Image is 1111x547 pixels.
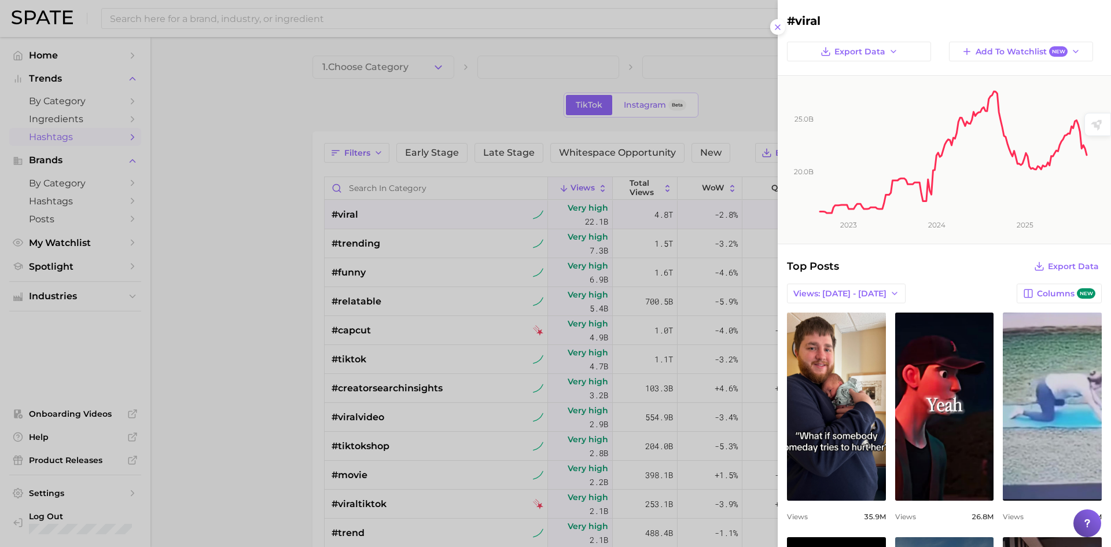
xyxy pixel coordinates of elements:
button: Views: [DATE] - [DATE] [787,284,906,303]
tspan: 25.0b [794,115,814,123]
button: Columnsnew [1017,284,1102,303]
button: Add to WatchlistNew [949,42,1093,61]
span: Views [787,512,808,521]
tspan: 20.0b [794,167,814,176]
span: 26.8m [972,512,994,521]
button: Export Data [787,42,931,61]
span: Export Data [1048,262,1099,271]
button: Export Data [1031,258,1102,274]
span: new [1077,288,1095,299]
tspan: 2025 [1017,221,1033,229]
span: Add to Watchlist [976,46,1068,57]
span: Views [895,512,916,521]
span: Views [1003,512,1024,521]
span: Top Posts [787,258,839,274]
span: Views: [DATE] - [DATE] [793,289,886,299]
span: Export Data [834,47,885,57]
h2: #viral [787,14,1102,28]
span: New [1049,46,1068,57]
span: 35.9m [864,512,886,521]
span: Columns [1037,288,1095,299]
tspan: 2023 [840,221,857,229]
tspan: 2024 [928,221,946,229]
